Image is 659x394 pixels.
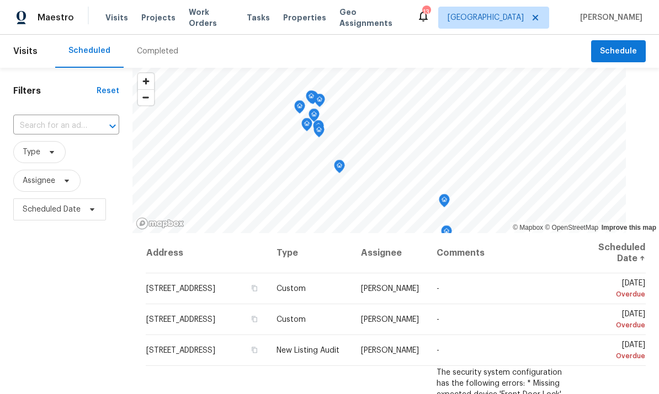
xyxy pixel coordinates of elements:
div: Map marker [314,94,325,111]
div: Map marker [301,118,312,135]
span: Custom [277,316,306,323]
th: Comments [428,233,578,273]
div: 13 [422,7,430,18]
div: Overdue [587,320,645,331]
span: [DATE] [587,341,645,361]
a: OpenStreetMap [545,224,598,231]
a: Mapbox homepage [136,217,184,230]
span: Custom [277,285,306,293]
button: Open [105,118,120,134]
span: [PERSON_NAME] [576,12,642,23]
span: [STREET_ADDRESS] [146,285,215,293]
span: [PERSON_NAME] [361,347,419,354]
button: Schedule [591,40,646,63]
div: Map marker [294,100,305,117]
div: Map marker [441,225,452,242]
button: Copy Address [249,314,259,324]
span: Visits [105,12,128,23]
span: Maestro [38,12,74,23]
span: - [437,316,439,323]
span: Projects [141,12,176,23]
div: Map marker [307,91,318,108]
span: [STREET_ADDRESS] [146,316,215,323]
button: Zoom out [138,89,154,105]
div: Map marker [313,120,324,137]
button: Copy Address [249,345,259,355]
div: Overdue [587,350,645,361]
button: Copy Address [249,283,259,293]
div: Map marker [306,90,317,107]
span: [PERSON_NAME] [361,285,419,293]
th: Assignee [352,233,428,273]
button: Zoom in [138,73,154,89]
div: Map marker [313,124,325,141]
div: Reset [97,85,119,96]
span: [GEOGRAPHIC_DATA] [448,12,524,23]
span: Scheduled Date [23,204,81,215]
div: Completed [137,46,178,57]
span: Tasks [247,14,270,21]
span: [PERSON_NAME] [361,316,419,323]
span: Properties [283,12,326,23]
div: Map marker [309,109,320,126]
canvas: Map [132,68,626,233]
a: Improve this map [602,224,656,231]
div: Map marker [334,160,345,177]
span: [DATE] [587,279,645,300]
span: Work Orders [189,7,233,29]
div: Map marker [439,194,450,211]
span: [STREET_ADDRESS] [146,347,215,354]
span: Visits [13,39,38,63]
span: [DATE] [587,310,645,331]
div: Scheduled [68,45,110,56]
th: Scheduled Date ↑ [578,233,646,273]
th: Type [268,233,352,273]
input: Search for an address... [13,117,88,134]
span: - [437,347,439,354]
div: Overdue [587,289,645,300]
h1: Filters [13,85,97,96]
span: Schedule [600,45,637,58]
span: Zoom out [138,90,154,105]
span: - [437,285,439,293]
span: New Listing Audit [277,347,339,354]
span: Geo Assignments [339,7,403,29]
span: Assignee [23,175,55,186]
span: Type [23,147,40,158]
th: Address [146,233,268,273]
a: Mapbox [513,224,543,231]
